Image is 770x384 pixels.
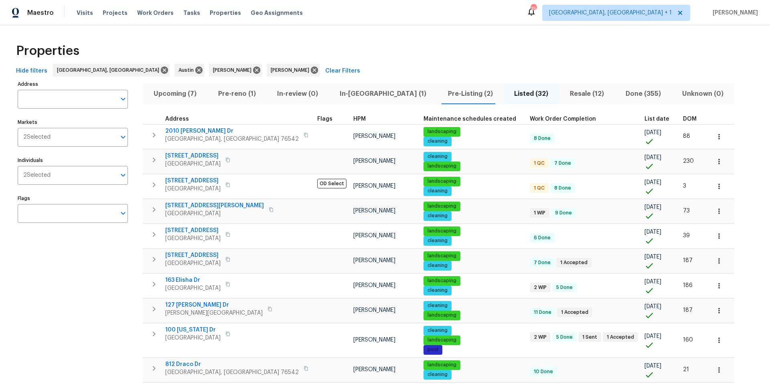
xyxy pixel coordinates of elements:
[18,158,128,163] label: Individuals
[137,9,174,17] span: Work Orders
[531,284,550,291] span: 2 WIP
[271,88,324,99] span: In-review (0)
[13,64,51,79] button: Hide filters
[165,210,264,218] span: [GEOGRAPHIC_DATA]
[165,234,221,243] span: [GEOGRAPHIC_DATA]
[424,362,460,368] span: landscaping
[212,88,262,99] span: Pre-reno (1)
[213,66,255,74] span: [PERSON_NAME]
[165,301,263,309] span: 127 [PERSON_NAME] Dr
[178,66,197,74] span: Austin
[353,367,395,372] span: [PERSON_NAME]
[267,64,320,77] div: [PERSON_NAME]
[165,152,221,160] span: [STREET_ADDRESS]
[165,326,221,334] span: 100 [US_STATE] Dr
[183,10,200,16] span: Tasks
[165,160,221,168] span: [GEOGRAPHIC_DATA]
[210,9,241,17] span: Properties
[165,116,189,122] span: Address
[18,82,128,87] label: Address
[353,208,395,214] span: [PERSON_NAME]
[644,130,661,135] span: [DATE]
[424,302,451,309] span: cleaning
[353,158,395,164] span: [PERSON_NAME]
[508,88,554,99] span: Listed (32)
[531,368,556,375] span: 10 Done
[53,64,170,77] div: [GEOGRAPHIC_DATA], [GEOGRAPHIC_DATA]
[531,5,536,13] div: 35
[424,371,451,378] span: cleaning
[165,202,264,210] span: [STREET_ADDRESS][PERSON_NAME]
[424,163,460,170] span: landscaping
[424,346,442,353] span: pool
[103,9,128,17] span: Projects
[251,9,303,17] span: Geo Assignments
[683,208,690,214] span: 73
[174,64,204,77] div: Austin
[118,208,129,219] button: Open
[424,212,451,219] span: cleaning
[604,334,637,341] span: 1 Accepted
[424,128,460,135] span: landscaping
[531,234,554,241] span: 6 Done
[644,204,661,210] span: [DATE]
[644,304,661,309] span: [DATE]
[683,183,686,189] span: 3
[424,262,451,269] span: cleaning
[353,337,395,343] span: [PERSON_NAME]
[165,259,221,267] span: [GEOGRAPHIC_DATA]
[644,155,661,160] span: [DATE]
[552,210,575,216] span: 9 Done
[683,258,693,263] span: 187
[322,64,363,79] button: Clear Filters
[531,135,554,142] span: 8 Done
[531,259,554,266] span: 7 Done
[165,135,299,143] span: [GEOGRAPHIC_DATA], [GEOGRAPHIC_DATA] 76542
[424,153,451,160] span: cleaning
[644,363,661,369] span: [DATE]
[531,160,548,167] span: 1 QC
[553,334,576,341] span: 5 Done
[353,307,395,313] span: [PERSON_NAME]
[77,9,93,17] span: Visits
[644,333,661,339] span: [DATE]
[683,307,693,313] span: 187
[442,88,499,99] span: Pre-Listing (2)
[317,179,346,188] span: OD Select
[424,203,460,210] span: landscaping
[620,88,667,99] span: Done (355)
[531,210,549,216] span: 1 WIP
[530,116,596,122] span: Work Order Completion
[579,334,600,341] span: 1 Sent
[118,170,129,181] button: Open
[683,337,693,343] span: 160
[148,88,203,99] span: Upcoming (7)
[424,327,451,334] span: cleaning
[353,133,395,139] span: [PERSON_NAME]
[423,116,516,122] span: Maintenance schedules created
[683,283,693,288] span: 186
[317,116,332,122] span: Flags
[644,254,661,260] span: [DATE]
[165,185,221,193] span: [GEOGRAPHIC_DATA]
[118,131,129,143] button: Open
[644,180,661,185] span: [DATE]
[558,309,592,316] span: 1 Accepted
[644,116,669,122] span: List date
[424,228,460,234] span: landscaping
[683,116,697,122] span: DOM
[165,226,221,234] span: [STREET_ADDRESS]
[165,360,299,368] span: 812 Draco Dr
[353,283,395,288] span: [PERSON_NAME]
[118,93,129,105] button: Open
[683,133,690,139] span: 88
[424,277,460,284] span: landscaping
[353,233,395,238] span: [PERSON_NAME]
[683,367,689,372] span: 21
[424,312,460,319] span: landscaping
[165,368,299,376] span: [GEOGRAPHIC_DATA], [GEOGRAPHIC_DATA] 76542
[683,158,694,164] span: 230
[57,66,162,74] span: [GEOGRAPHIC_DATA], [GEOGRAPHIC_DATA]
[709,9,758,17] span: [PERSON_NAME]
[165,251,221,259] span: [STREET_ADDRESS]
